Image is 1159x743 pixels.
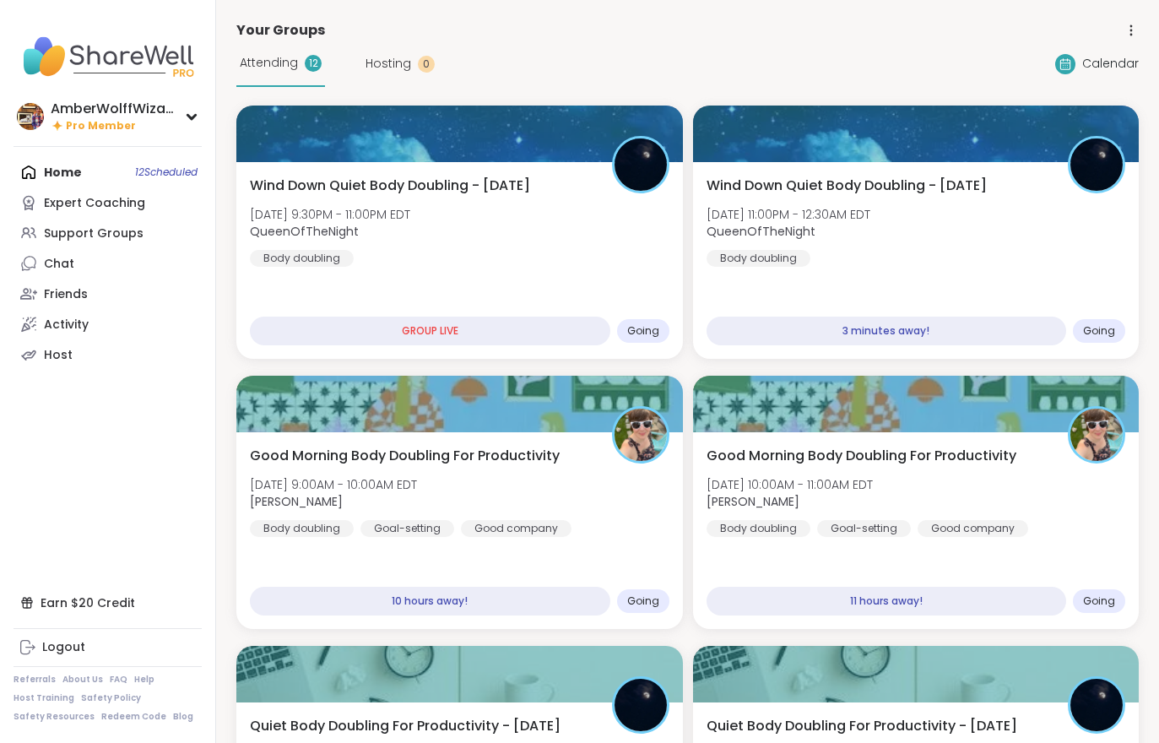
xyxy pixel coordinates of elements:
a: Referrals [14,674,56,686]
div: Goal-setting [360,520,454,537]
a: Blog [173,711,193,723]
img: QueenOfTheNight [615,679,667,731]
div: Activity [44,317,89,334]
span: Going [1083,324,1115,338]
div: Body doubling [707,250,810,267]
a: Redeem Code [101,711,166,723]
span: [DATE] 11:00PM - 12:30AM EDT [707,206,870,223]
span: Hosting [366,55,411,73]
a: Activity [14,309,202,339]
a: Safety Policy [81,692,141,704]
div: Logout [42,639,85,656]
span: Going [1083,594,1115,608]
div: Expert Coaching [44,195,145,212]
span: Pro Member [66,119,136,133]
div: Goal-setting [817,520,911,537]
div: Body doubling [250,520,354,537]
span: Attending [240,54,298,72]
div: 0 [418,56,435,73]
a: Help [134,674,154,686]
span: Quiet Body Doubling For Productivity - [DATE] [250,716,561,736]
span: Wind Down Quiet Body Doubling - [DATE] [250,176,530,196]
a: Support Groups [14,218,202,248]
img: Adrienne_QueenOfTheDawn [615,409,667,461]
div: Friends [44,286,88,303]
div: 12 [305,55,322,72]
span: Going [627,324,659,338]
a: About Us [62,674,103,686]
span: Your Groups [236,20,325,41]
a: Expert Coaching [14,187,202,218]
div: Body doubling [250,250,354,267]
span: [DATE] 9:00AM - 10:00AM EDT [250,476,417,493]
a: Host Training [14,692,74,704]
div: Host [44,347,73,364]
a: Host [14,339,202,370]
a: Friends [14,279,202,309]
b: QueenOfTheNight [707,223,815,240]
div: Chat [44,256,74,273]
a: FAQ [110,674,127,686]
a: Safety Resources [14,711,95,723]
span: [DATE] 10:00AM - 11:00AM EDT [707,476,873,493]
div: 3 minutes away! [707,317,1067,345]
div: 11 hours away! [707,587,1067,616]
b: [PERSON_NAME] [250,493,343,510]
img: QueenOfTheNight [615,138,667,191]
img: ShareWell Nav Logo [14,27,202,86]
a: Logout [14,632,202,663]
span: [DATE] 9:30PM - 11:00PM EDT [250,206,410,223]
b: [PERSON_NAME] [707,493,799,510]
div: Earn $20 Credit [14,588,202,618]
span: Good Morning Body Doubling For Productivity [707,446,1016,466]
div: Body doubling [707,520,810,537]
span: Calendar [1082,55,1139,73]
b: QueenOfTheNight [250,223,359,240]
div: Good company [918,520,1028,537]
img: Adrienne_QueenOfTheDawn [1070,409,1123,461]
span: Quiet Body Doubling For Productivity - [DATE] [707,716,1017,736]
img: QueenOfTheNight [1070,679,1123,731]
img: QueenOfTheNight [1070,138,1123,191]
img: AmberWolffWizard [17,103,44,130]
a: Chat [14,248,202,279]
div: Good company [461,520,571,537]
span: Going [627,594,659,608]
span: Wind Down Quiet Body Doubling - [DATE] [707,176,987,196]
div: GROUP LIVE [250,317,610,345]
span: Good Morning Body Doubling For Productivity [250,446,560,466]
div: Support Groups [44,225,144,242]
div: AmberWolffWizard [51,100,177,118]
div: 10 hours away! [250,587,610,616]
